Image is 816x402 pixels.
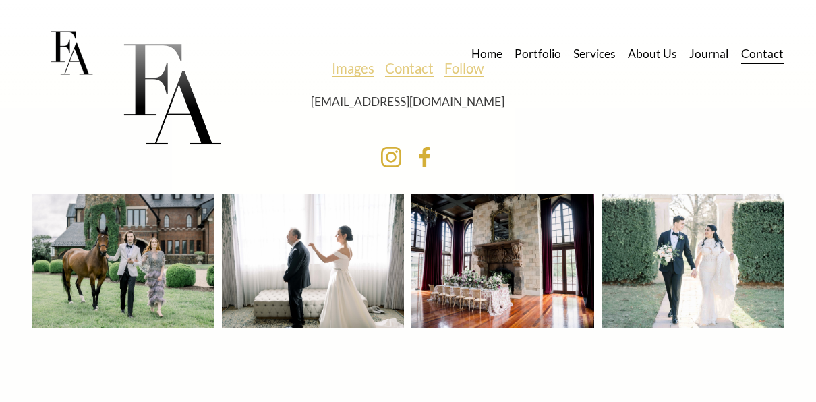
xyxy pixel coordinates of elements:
[741,42,784,65] a: Contact
[628,42,677,65] a: About Us
[515,42,561,65] a: Portfolio
[414,146,436,168] a: Facebook
[573,42,616,65] a: Services
[471,42,502,65] a: Home
[32,15,110,92] img: Frost Artistry
[689,42,728,65] a: Journal
[380,146,402,168] a: Instagram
